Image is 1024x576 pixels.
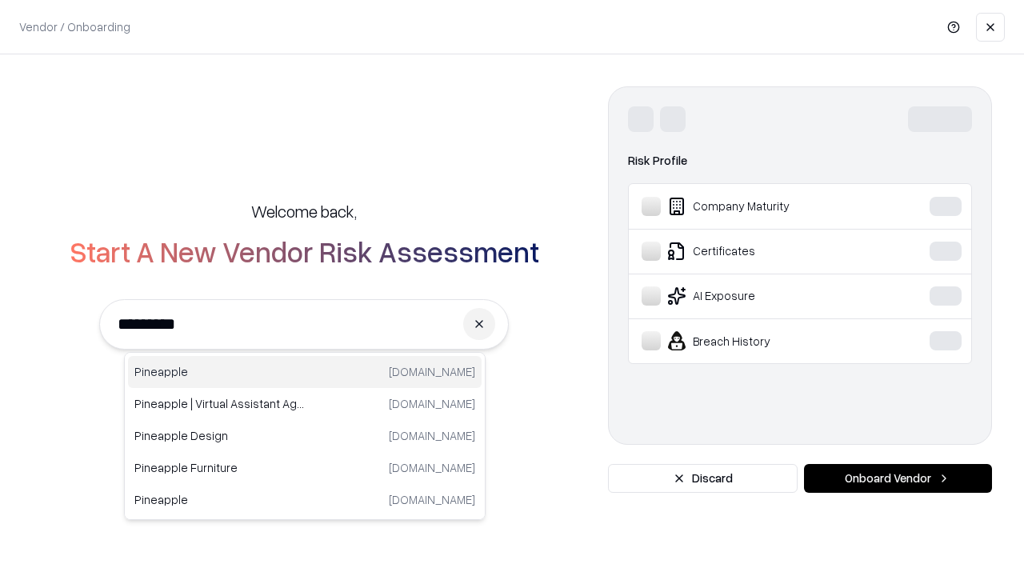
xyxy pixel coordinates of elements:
[628,151,972,170] div: Risk Profile
[389,395,475,412] p: [DOMAIN_NAME]
[70,235,539,267] h2: Start A New Vendor Risk Assessment
[389,427,475,444] p: [DOMAIN_NAME]
[134,395,305,412] p: Pineapple | Virtual Assistant Agency
[134,427,305,444] p: Pineapple Design
[608,464,798,493] button: Discard
[251,200,357,222] h5: Welcome back,
[642,242,881,261] div: Certificates
[389,491,475,508] p: [DOMAIN_NAME]
[124,352,486,520] div: Suggestions
[134,459,305,476] p: Pineapple Furniture
[134,491,305,508] p: Pineapple
[134,363,305,380] p: Pineapple
[19,18,130,35] p: Vendor / Onboarding
[642,197,881,216] div: Company Maturity
[389,363,475,380] p: [DOMAIN_NAME]
[389,459,475,476] p: [DOMAIN_NAME]
[804,464,992,493] button: Onboard Vendor
[642,331,881,350] div: Breach History
[642,286,881,306] div: AI Exposure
